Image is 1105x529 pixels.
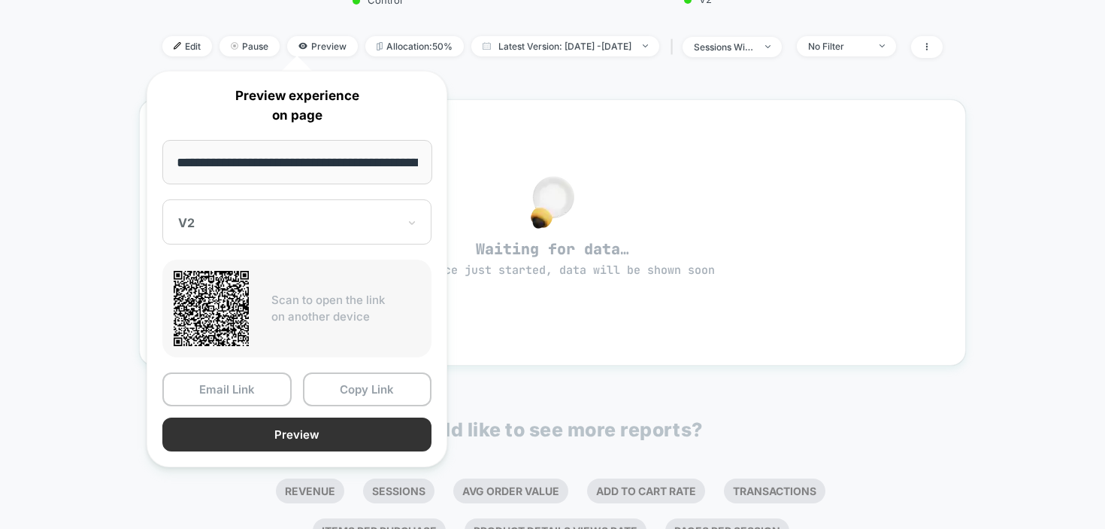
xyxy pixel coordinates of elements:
[765,45,770,48] img: end
[166,239,940,278] span: Waiting for data…
[303,372,432,406] button: Copy Link
[724,479,825,503] li: Transactions
[231,42,238,50] img: end
[365,36,464,56] span: Allocation: 50%
[694,41,754,53] div: sessions with impression
[287,36,358,56] span: Preview
[162,87,431,125] p: Preview experience on page
[377,42,383,50] img: rebalance
[219,36,280,56] span: Pause
[174,42,181,50] img: edit
[667,36,683,58] span: |
[276,479,344,503] li: Revenue
[643,44,648,47] img: end
[471,36,659,56] span: Latest Version: [DATE] - [DATE]
[271,292,420,326] p: Scan to open the link on another device
[162,418,431,451] button: Preview
[879,44,885,47] img: end
[390,263,715,278] span: experience just started, data will be shown soon
[402,418,703,441] p: Would like to see more reports?
[363,479,434,503] li: Sessions
[531,176,574,229] img: no_data
[483,42,491,50] img: calendar
[808,41,868,52] div: No Filter
[587,479,705,503] li: Add To Cart Rate
[453,479,568,503] li: Avg Order Value
[162,36,212,56] span: Edit
[162,372,292,406] button: Email Link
